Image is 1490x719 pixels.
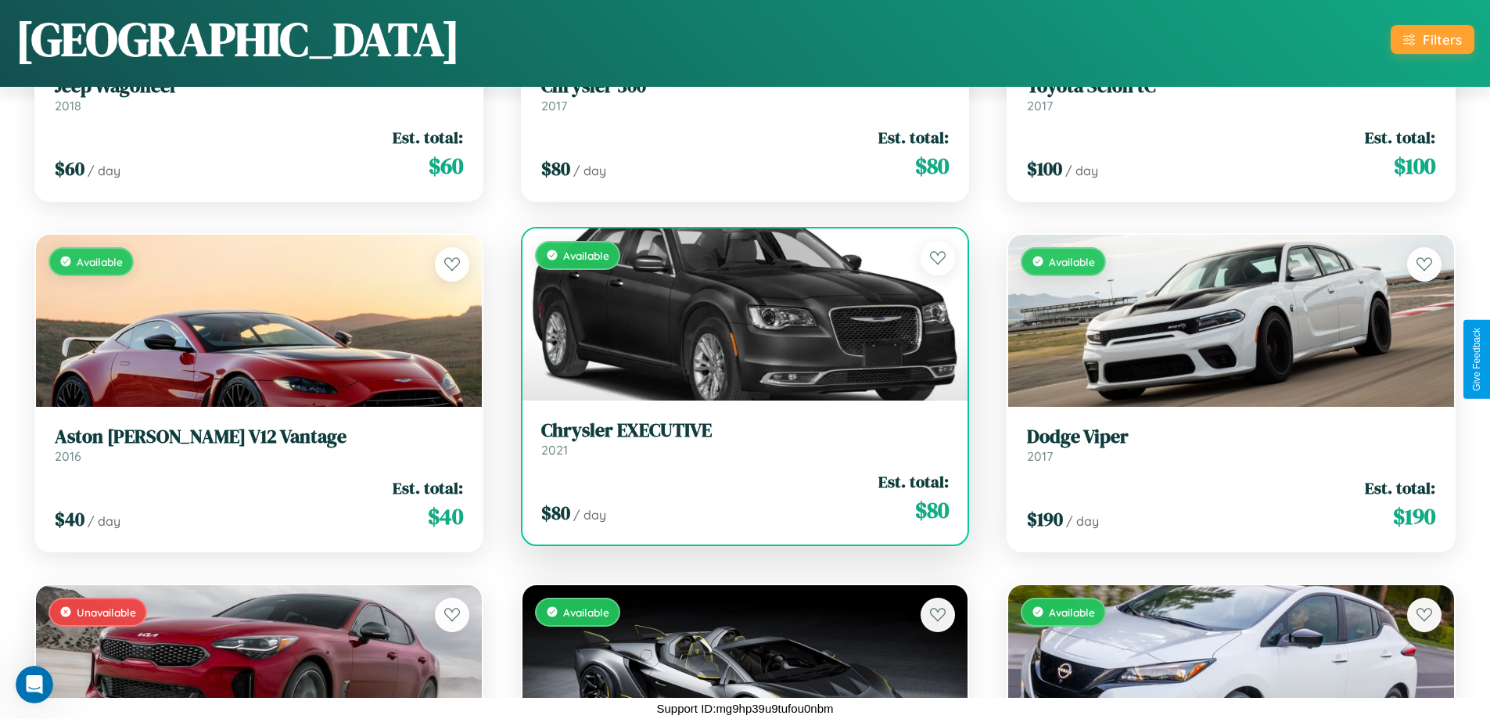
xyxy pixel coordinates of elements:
[1065,163,1098,178] span: / day
[1027,75,1435,98] h3: Toyota Scion tC
[541,419,950,458] a: Chrysler EXECUTIVE2021
[55,156,84,182] span: $ 60
[573,507,606,523] span: / day
[1049,606,1095,619] span: Available
[1393,501,1435,532] span: $ 190
[55,426,463,464] a: Aston [PERSON_NAME] V12 Vantage2016
[573,163,606,178] span: / day
[55,448,81,464] span: 2016
[541,75,950,98] h3: Chrysler 300
[429,150,463,182] span: $ 60
[878,470,949,493] span: Est. total:
[1365,476,1435,499] span: Est. total:
[1471,328,1482,391] div: Give Feedback
[541,419,950,442] h3: Chrysler EXECUTIVE
[1027,426,1435,464] a: Dodge Viper2017
[915,494,949,526] span: $ 80
[88,163,120,178] span: / day
[915,150,949,182] span: $ 80
[541,75,950,113] a: Chrysler 3002017
[1049,255,1095,268] span: Available
[563,606,609,619] span: Available
[55,75,463,98] h3: Jeep Wagoneer
[16,7,460,71] h1: [GEOGRAPHIC_DATA]
[393,126,463,149] span: Est. total:
[1027,426,1435,448] h3: Dodge Viper
[1027,156,1062,182] span: $ 100
[878,126,949,149] span: Est. total:
[1027,448,1053,464] span: 2017
[55,426,463,448] h3: Aston [PERSON_NAME] V12 Vantage
[541,98,567,113] span: 2017
[55,75,463,113] a: Jeep Wagoneer2018
[1027,75,1435,113] a: Toyota Scion tC2017
[1365,126,1435,149] span: Est. total:
[1027,506,1063,532] span: $ 190
[55,98,81,113] span: 2018
[16,666,53,703] iframe: Intercom live chat
[77,255,123,268] span: Available
[55,506,84,532] span: $ 40
[88,513,120,529] span: / day
[541,500,570,526] span: $ 80
[1423,31,1462,48] div: Filters
[1394,150,1435,182] span: $ 100
[563,249,609,262] span: Available
[657,698,834,719] p: Support ID: mg9hp39u9tufou0nbm
[541,442,568,458] span: 2021
[77,606,136,619] span: Unavailable
[541,156,570,182] span: $ 80
[393,476,463,499] span: Est. total:
[428,501,463,532] span: $ 40
[1027,98,1053,113] span: 2017
[1391,25,1474,54] button: Filters
[1066,513,1099,529] span: / day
